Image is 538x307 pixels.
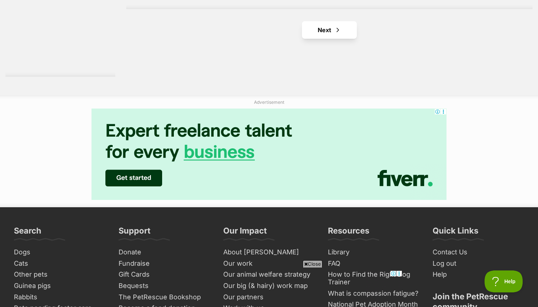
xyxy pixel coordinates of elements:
[430,247,527,258] a: Contact Us
[430,269,527,280] a: Help
[116,292,213,303] a: The PetRescue Bookshop
[11,247,108,258] a: Dogs
[220,258,318,269] a: Our work
[11,269,108,280] a: Other pets
[116,280,213,292] a: Bequests
[116,258,213,269] a: Fundraise
[116,247,213,258] a: Donate
[119,225,150,240] h3: Support
[136,270,402,303] iframe: Advertisement
[91,109,447,200] iframe: Advertisement
[126,21,533,39] nav: Pagination
[328,225,369,240] h3: Resources
[220,247,318,258] a: About [PERSON_NAME]
[325,258,422,269] a: FAQ
[116,269,213,280] a: Gift Cards
[485,270,523,292] iframe: Help Scout Beacon - Open
[14,225,41,240] h3: Search
[223,225,267,240] h3: Our Impact
[302,21,357,39] a: Next page
[430,258,527,269] a: Log out
[433,225,478,240] h3: Quick Links
[11,292,108,303] a: Rabbits
[11,280,108,292] a: Guinea pigs
[11,258,108,269] a: Cats
[325,247,422,258] a: Library
[303,260,322,268] span: Close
